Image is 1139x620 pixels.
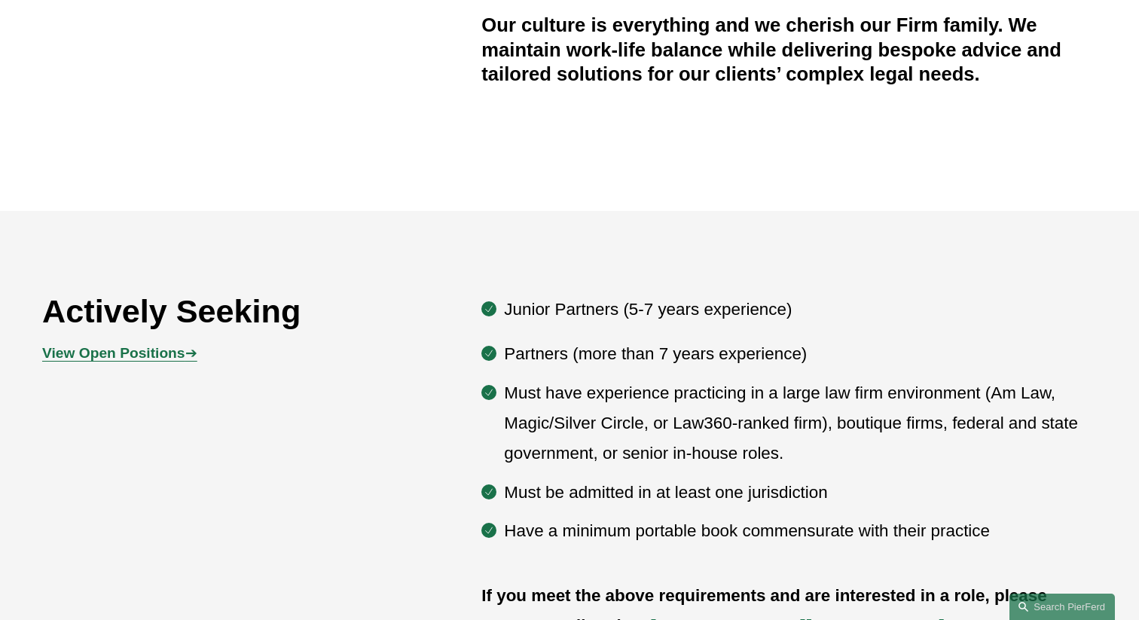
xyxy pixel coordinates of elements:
[1009,594,1115,620] a: Search this site
[504,295,1097,325] p: Junior Partners (5-7 years experience)
[504,339,1097,369] p: Partners (more than 7 years experience)
[42,345,197,361] span: ➔
[481,13,1097,86] h4: Our culture is everything and we cherish our Firm family. We maintain work-life balance while del...
[42,345,185,361] strong: View Open Positions
[42,292,394,331] h2: Actively Seeking
[504,478,1097,508] p: Must be admitted in at least one jurisdiction
[504,516,1097,546] p: Have a minimum portable book commensurate with their practice
[504,378,1097,469] p: Must have experience practicing in a large law firm environment (Am Law, Magic/Silver Circle, or ...
[42,345,197,361] a: View Open Positions➔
